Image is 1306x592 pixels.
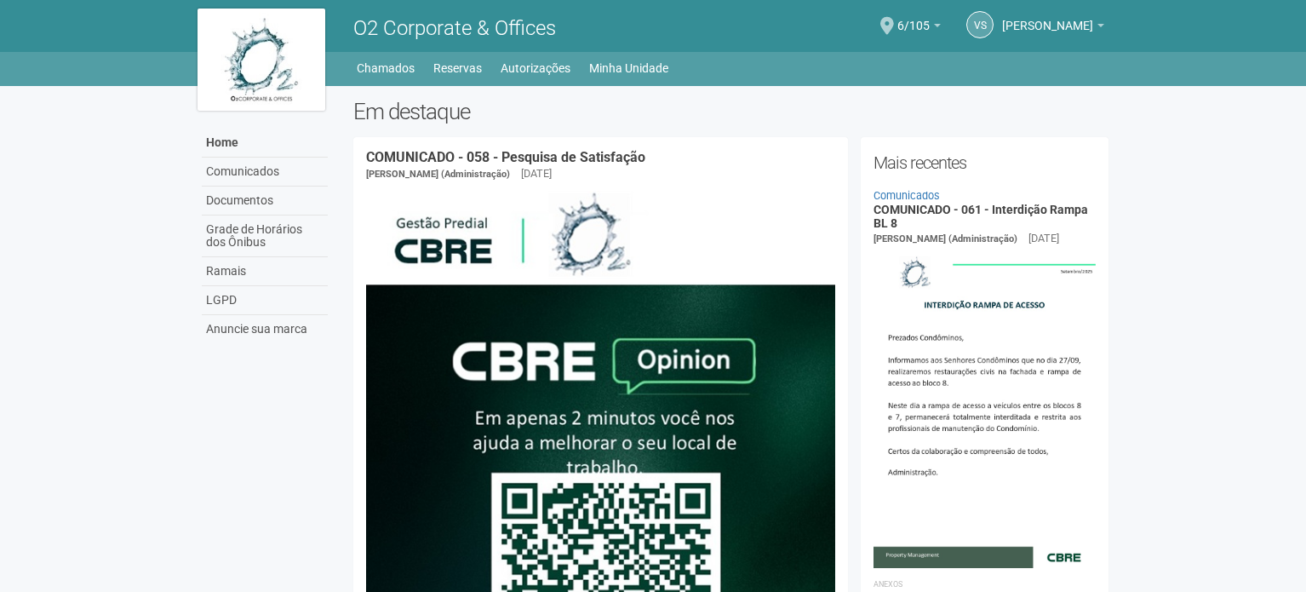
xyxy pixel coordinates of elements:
[897,21,941,35] a: 6/105
[202,129,328,158] a: Home
[202,158,328,187] a: Comunicados
[366,169,510,180] span: [PERSON_NAME] (Administração)
[874,203,1088,229] a: COMUNICADO - 061 - Interdição Rampa BL 8
[202,286,328,315] a: LGPD
[1002,21,1104,35] a: [PERSON_NAME]
[353,99,1108,124] h2: Em destaque
[521,166,552,181] div: [DATE]
[589,56,668,80] a: Minha Unidade
[198,9,325,111] img: logo.jpg
[353,16,556,40] span: O2 Corporate & Offices
[874,150,1096,175] h2: Mais recentes
[501,56,570,80] a: Autorizações
[874,577,1096,592] li: Anexos
[357,56,415,80] a: Chamados
[202,187,328,216] a: Documentos
[966,11,994,38] a: VS
[202,257,328,286] a: Ramais
[874,189,940,202] a: Comunicados
[874,247,1096,567] img: COMUNICADO%20-%20061%20-%20Interdi%C3%A7%C3%A3o%20Rampa%20BL%208.jpg
[1028,231,1059,246] div: [DATE]
[202,315,328,343] a: Anuncie sua marca
[366,149,645,165] a: COMUNICADO - 058 - Pesquisa de Satisfação
[897,3,930,32] span: 6/105
[874,233,1017,244] span: [PERSON_NAME] (Administração)
[202,216,328,257] a: Grade de Horários dos Ônibus
[433,56,482,80] a: Reservas
[1002,3,1093,32] span: VINICIUS SANTOS DA ROCHA CORREA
